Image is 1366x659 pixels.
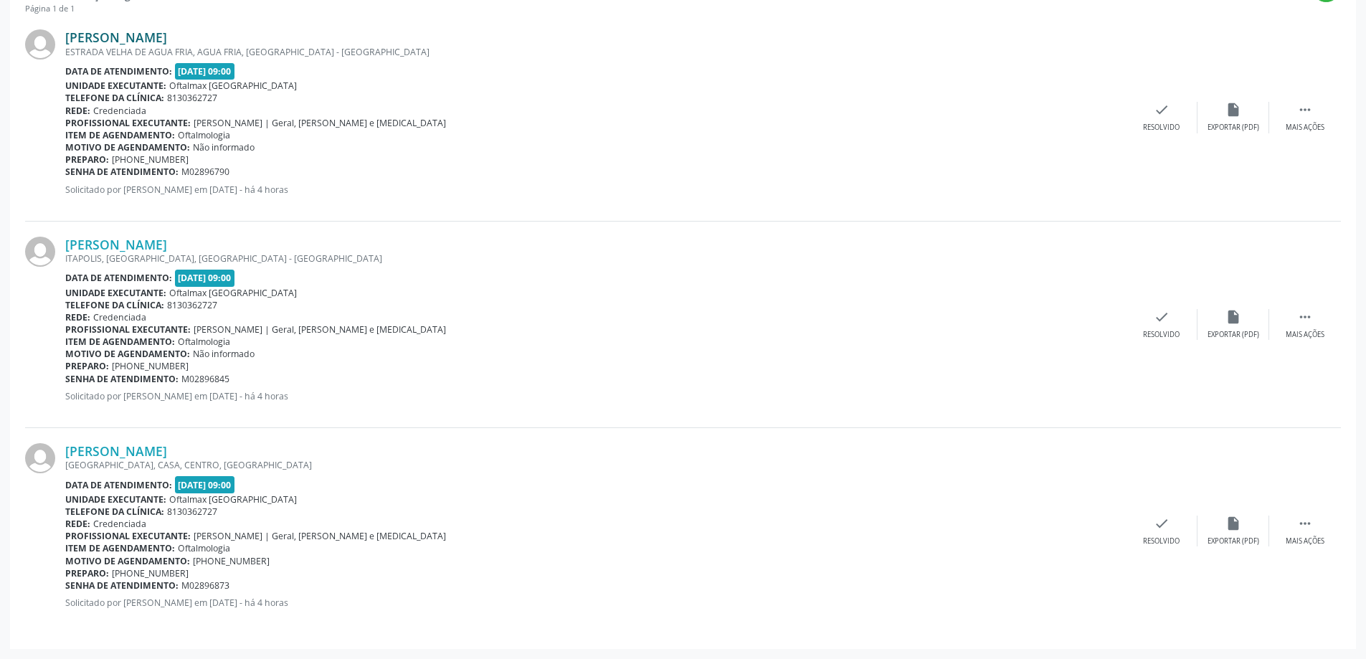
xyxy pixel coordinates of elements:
img: img [25,237,55,267]
span: [PERSON_NAME] | Geral, [PERSON_NAME] e [MEDICAL_DATA] [194,530,446,542]
b: Profissional executante: [65,530,191,542]
i: insert_drive_file [1225,309,1241,325]
span: 8130362727 [167,299,217,311]
i:  [1297,309,1313,325]
span: [PHONE_NUMBER] [112,153,189,166]
div: Mais ações [1286,536,1324,546]
span: [PERSON_NAME] | Geral, [PERSON_NAME] e [MEDICAL_DATA] [194,117,446,129]
a: [PERSON_NAME] [65,29,167,45]
b: Profissional executante: [65,117,191,129]
p: Solicitado por [PERSON_NAME] em [DATE] - há 4 horas [65,184,1126,196]
b: Data de atendimento: [65,65,172,77]
b: Senha de atendimento: [65,579,179,592]
span: Oftalmax [GEOGRAPHIC_DATA] [169,80,297,92]
b: Data de atendimento: [65,479,172,491]
b: Item de agendamento: [65,336,175,348]
span: [DATE] 09:00 [175,476,235,493]
img: img [25,29,55,60]
b: Unidade executante: [65,80,166,92]
i: check [1154,309,1170,325]
span: Credenciada [93,518,146,530]
span: [PHONE_NUMBER] [112,567,189,579]
b: Preparo: [65,153,109,166]
b: Senha de atendimento: [65,166,179,178]
div: [GEOGRAPHIC_DATA], CASA, CENTRO, [GEOGRAPHIC_DATA] [65,459,1126,471]
i:  [1297,516,1313,531]
b: Unidade executante: [65,287,166,299]
span: [DATE] 09:00 [175,270,235,286]
b: Profissional executante: [65,323,191,336]
div: ITAPOLIS, [GEOGRAPHIC_DATA], [GEOGRAPHIC_DATA] - [GEOGRAPHIC_DATA] [65,252,1126,265]
span: [PHONE_NUMBER] [112,360,189,372]
b: Rede: [65,311,90,323]
div: Exportar (PDF) [1208,536,1259,546]
b: Telefone da clínica: [65,92,164,104]
b: Preparo: [65,360,109,372]
b: Motivo de agendamento: [65,348,190,360]
span: Não informado [193,141,255,153]
div: Resolvido [1143,123,1180,133]
span: Oftalmax [GEOGRAPHIC_DATA] [169,287,297,299]
b: Motivo de agendamento: [65,141,190,153]
span: Credenciada [93,105,146,117]
div: Resolvido [1143,330,1180,340]
span: [DATE] 09:00 [175,63,235,80]
a: [PERSON_NAME] [65,443,167,459]
div: Página 1 de 1 [25,3,172,15]
div: Exportar (PDF) [1208,330,1259,340]
span: Não informado [193,348,255,360]
b: Telefone da clínica: [65,506,164,518]
p: Solicitado por [PERSON_NAME] em [DATE] - há 4 horas [65,597,1126,609]
span: Oftalmologia [178,542,230,554]
span: M02896790 [181,166,229,178]
span: 8130362727 [167,92,217,104]
div: Resolvido [1143,536,1180,546]
span: Oftalmologia [178,129,230,141]
div: Mais ações [1286,330,1324,340]
span: M02896873 [181,579,229,592]
b: Rede: [65,105,90,117]
i:  [1297,102,1313,118]
b: Telefone da clínica: [65,299,164,311]
span: [PHONE_NUMBER] [193,555,270,567]
span: Credenciada [93,311,146,323]
img: img [25,443,55,473]
b: Senha de atendimento: [65,373,179,385]
i: check [1154,516,1170,531]
span: Oftalmax [GEOGRAPHIC_DATA] [169,493,297,506]
div: Exportar (PDF) [1208,123,1259,133]
b: Motivo de agendamento: [65,555,190,567]
span: Oftalmologia [178,336,230,348]
span: M02896845 [181,373,229,385]
b: Data de atendimento: [65,272,172,284]
b: Preparo: [65,567,109,579]
b: Unidade executante: [65,493,166,506]
div: ESTRADA VELHA DE AGUA FRIA, AGUA FRIA, [GEOGRAPHIC_DATA] - [GEOGRAPHIC_DATA] [65,46,1126,58]
a: [PERSON_NAME] [65,237,167,252]
b: Item de agendamento: [65,129,175,141]
i: check [1154,102,1170,118]
b: Item de agendamento: [65,542,175,554]
i: insert_drive_file [1225,516,1241,531]
p: Solicitado por [PERSON_NAME] em [DATE] - há 4 horas [65,390,1126,402]
b: Rede: [65,518,90,530]
div: Mais ações [1286,123,1324,133]
span: [PERSON_NAME] | Geral, [PERSON_NAME] e [MEDICAL_DATA] [194,323,446,336]
i: insert_drive_file [1225,102,1241,118]
span: 8130362727 [167,506,217,518]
